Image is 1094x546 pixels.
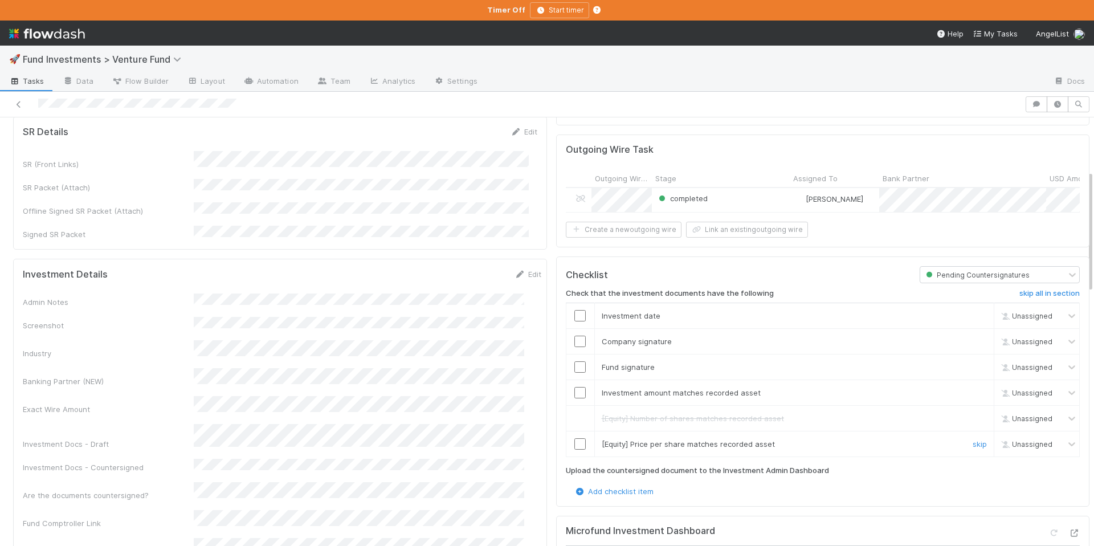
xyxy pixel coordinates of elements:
[883,173,929,184] span: Bank Partner
[23,320,194,331] div: Screenshot
[23,127,68,138] h5: SR Details
[23,348,194,359] div: Industry
[424,73,487,91] a: Settings
[530,2,589,18] button: Start timer
[1050,173,1094,184] span: USD Amount
[23,229,194,240] div: Signed SR Packet
[656,193,708,204] div: completed
[998,440,1052,449] span: Unassigned
[23,182,194,193] div: SR Packet (Attach)
[924,271,1030,279] span: Pending Countersignatures
[566,222,681,238] button: Create a newoutgoing wire
[602,439,775,449] span: [Equity] Price per share matches recorded asset
[9,24,85,43] img: logo-inverted-e16ddd16eac7371096b0.svg
[23,376,194,387] div: Banking Partner (NEW)
[566,466,829,475] h6: Upload the countersigned document to the Investment Admin Dashboard
[602,337,672,346] span: Company signature
[308,73,360,91] a: Team
[793,173,838,184] span: Assigned To
[602,388,761,397] span: Investment amount matches recorded asset
[656,194,708,203] span: completed
[178,73,234,91] a: Layout
[487,5,525,14] strong: Timer Off
[686,222,808,238] button: Link an existingoutgoing wire
[595,173,649,184] span: Outgoing Wire ID
[602,414,784,423] span: [Equity] Number of shares matches recorded asset
[973,28,1018,39] a: My Tasks
[602,362,655,372] span: Fund signature
[794,193,863,205] div: [PERSON_NAME]
[566,525,715,537] h5: Microfund Investment Dashboard
[515,270,541,279] a: Edit
[1036,29,1069,38] span: AngelList
[54,73,103,91] a: Data
[23,296,194,308] div: Admin Notes
[23,158,194,170] div: SR (Front Links)
[998,312,1052,320] span: Unassigned
[998,414,1052,423] span: Unassigned
[23,490,194,501] div: Are the documents countersigned?
[566,144,654,156] h5: Outgoing Wire Task
[23,269,108,280] h5: Investment Details
[973,29,1018,38] span: My Tasks
[23,518,194,529] div: Fund Comptroller Link
[806,194,863,203] span: [PERSON_NAME]
[1044,73,1094,91] a: Docs
[998,337,1052,346] span: Unassigned
[936,28,964,39] div: Help
[511,127,537,136] a: Edit
[23,404,194,415] div: Exact Wire Amount
[23,54,187,65] span: Fund Investments > Venture Fund
[566,270,608,281] h5: Checklist
[360,73,424,91] a: Analytics
[112,75,169,87] span: Flow Builder
[1019,289,1080,298] h6: skip all in section
[1073,28,1085,40] img: avatar_501ac9d6-9fa6-4fe9-975e-1fd988f7bdb1.png
[9,54,21,64] span: 🚀
[103,73,178,91] a: Flow Builder
[795,194,804,203] img: avatar_3ada3d7a-7184-472b-a6ff-1830e1bb1afd.png
[23,462,194,473] div: Investment Docs - Countersigned
[998,389,1052,397] span: Unassigned
[23,438,194,450] div: Investment Docs - Draft
[234,73,308,91] a: Automation
[998,363,1052,372] span: Unassigned
[566,289,774,298] h6: Check that the investment documents have the following
[602,311,660,320] span: Investment date
[9,75,44,87] span: Tasks
[973,439,987,449] a: skip
[1019,289,1080,303] a: skip all in section
[23,205,194,217] div: Offline Signed SR Packet (Attach)
[655,173,676,184] span: Stage
[574,487,654,496] a: Add checklist item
